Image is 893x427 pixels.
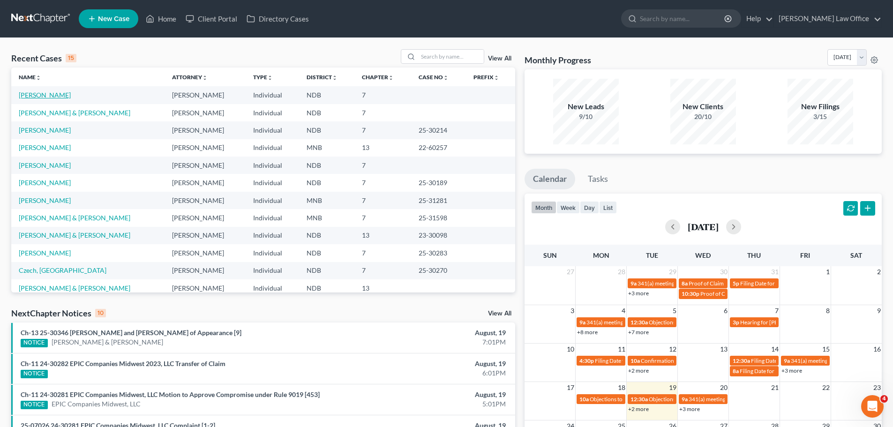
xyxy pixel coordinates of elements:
[246,192,299,209] td: Individual
[299,174,355,191] td: NDB
[246,157,299,174] td: Individual
[628,329,649,336] a: +7 more
[488,310,511,317] a: View All
[628,290,649,297] a: +3 more
[299,121,355,139] td: NDB
[646,251,658,259] span: Tue
[19,161,71,169] a: [PERSON_NAME]
[165,227,246,244] td: [PERSON_NAME]
[36,75,41,81] i: unfold_more
[246,209,299,226] td: Individual
[95,309,106,317] div: 10
[354,157,411,174] td: 7
[19,109,130,117] a: [PERSON_NAME] & [PERSON_NAME]
[733,357,750,364] span: 12:30a
[350,359,506,368] div: August, 19
[418,50,484,63] input: Search by name...
[586,319,727,326] span: 341(a) meeting for [PERSON_NAME] & [PERSON_NAME]
[872,344,882,355] span: 16
[242,10,314,27] a: Directory Cases
[246,139,299,157] td: Individual
[740,280,887,287] span: Filing Date for [PERSON_NAME] & [PERSON_NAME], Aspen
[246,174,299,191] td: Individual
[165,157,246,174] td: [PERSON_NAME]
[21,329,241,337] a: Ch-13 25-30346 [PERSON_NAME] and [PERSON_NAME] of Appearance [9]
[876,305,882,316] span: 9
[774,305,780,316] span: 7
[411,244,465,262] td: 25-30283
[350,337,506,347] div: 7:01PM
[165,174,246,191] td: [PERSON_NAME]
[388,75,394,81] i: unfold_more
[579,319,585,326] span: 9a
[19,196,71,204] a: [PERSON_NAME]
[733,280,739,287] span: 5p
[19,126,71,134] a: [PERSON_NAME]
[172,74,208,81] a: Attorneyunfold_more
[165,262,246,279] td: [PERSON_NAME]
[350,328,506,337] div: August, 19
[770,266,780,277] span: 31
[354,174,411,191] td: 7
[770,382,780,393] span: 21
[11,52,76,64] div: Recent Cases
[525,54,591,66] h3: Monthly Progress
[332,75,338,81] i: unfold_more
[473,74,499,81] a: Prefixunfold_more
[52,337,163,347] a: [PERSON_NAME] & [PERSON_NAME]
[11,307,106,319] div: NextChapter Notices
[354,227,411,244] td: 13
[566,382,575,393] span: 17
[525,169,575,189] a: Calendar
[682,290,699,297] span: 10:30p
[770,344,780,355] span: 14
[246,86,299,104] td: Individual
[733,367,739,375] span: 8a
[52,399,141,409] a: EPIC Companies Midwest, LLC
[181,10,242,27] a: Client Portal
[617,382,626,393] span: 18
[719,382,728,393] span: 20
[531,201,556,214] button: month
[19,249,71,257] a: [PERSON_NAME]
[299,227,355,244] td: NDB
[362,74,394,81] a: Chapterunfold_more
[733,319,739,326] span: 3p
[630,319,648,326] span: 12:30a
[19,143,71,151] a: [PERSON_NAME]
[570,305,575,316] span: 3
[695,251,711,259] span: Wed
[165,209,246,226] td: [PERSON_NAME]
[580,201,599,214] button: day
[419,74,449,81] a: Case Nounfold_more
[791,357,881,364] span: 341(a) meeting for [PERSON_NAME]
[411,174,465,191] td: 25-30189
[821,382,831,393] span: 22
[299,279,355,297] td: NDB
[640,10,726,27] input: Search by name...
[98,15,129,22] span: New Case
[299,209,355,226] td: MNB
[679,405,700,412] a: +3 more
[202,75,208,81] i: unfold_more
[253,74,273,81] a: Typeunfold_more
[354,244,411,262] td: 7
[411,139,465,157] td: 22-60257
[788,101,853,112] div: New Filings
[723,305,728,316] span: 6
[740,367,806,375] span: Filing Date for Blue, Lindon
[488,55,511,62] a: View All
[66,54,76,62] div: 15
[19,284,130,292] a: [PERSON_NAME] & [PERSON_NAME]
[299,262,355,279] td: NDB
[784,357,790,364] span: 9a
[246,262,299,279] td: Individual
[630,396,648,403] span: 12:30a
[747,251,761,259] span: Thu
[621,305,626,316] span: 4
[299,104,355,121] td: NDB
[553,112,619,121] div: 9/10
[751,357,880,364] span: Filing Date for [PERSON_NAME] & [PERSON_NAME]
[670,112,736,121] div: 20/10
[165,104,246,121] td: [PERSON_NAME]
